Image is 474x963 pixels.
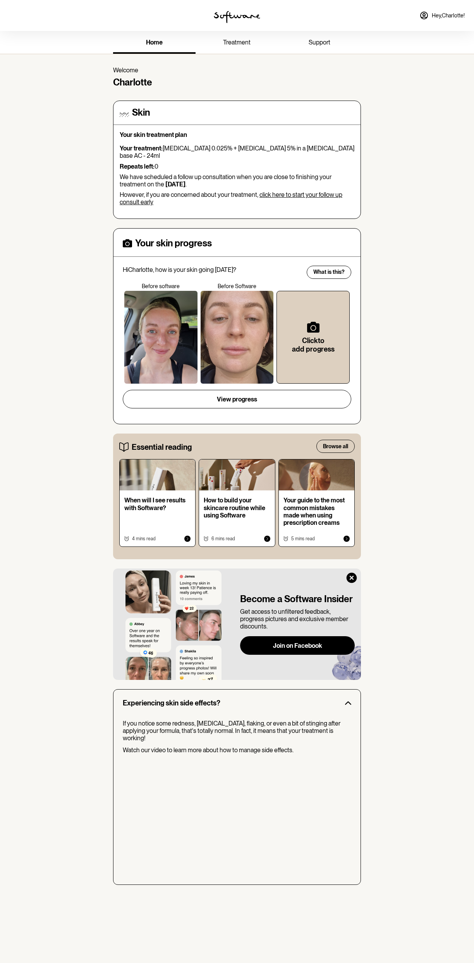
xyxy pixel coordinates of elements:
p: When will I see results with Software? [124,497,191,511]
span: treatment [223,39,251,46]
button: View progress [123,390,351,408]
p: [MEDICAL_DATA] 0.025% + [MEDICAL_DATA] 5% in a [MEDICAL_DATA] base AC - 24ml [120,145,354,159]
button: Browse all [316,440,355,453]
a: click here to start your follow up consult early [120,191,342,206]
h4: Charlotte [113,77,361,88]
strong: Your treatment: [120,145,163,152]
p: Watch our video to learn more about how to manage side effects. [123,746,351,754]
h4: Skin [132,107,150,118]
p: Before software [123,283,199,290]
h5: Essential reading [132,442,192,452]
span: support [309,39,330,46]
h4: Your skin progress [135,238,212,249]
span: View progress [217,396,257,403]
span: home [146,39,163,46]
p: Before Software [199,283,275,290]
p: If you notice some redness, [MEDICAL_DATA], flaking, or even a bit of stinging after applying you... [123,720,351,742]
a: support [278,32,361,54]
p: Your guide to the most common mistakes made when using prescription creams [283,497,350,526]
p: Hi Charlotte , how is your skin going [DATE]? [123,266,302,273]
b: [DATE] [165,181,185,188]
a: home [113,32,196,54]
span: 5 mins read [291,536,315,541]
span: Hey, Charlotte ! [432,12,465,19]
a: treatment [196,32,278,54]
iframe: Side effects video [123,765,351,875]
img: software logo [214,11,260,23]
h6: Click to add progress [289,336,337,353]
button: Join on Facebook [240,636,355,655]
button: Experiencing skin side effects? [113,690,361,714]
span: Join on Facebook [273,642,322,649]
strong: Repeats left: [120,163,155,170]
span: 6 mins read [211,536,235,541]
h3: Experiencing skin side effects? [123,699,220,707]
img: blue-blob-static.6fc92ad205deb0e481d5.png [324,640,386,702]
p: However, if you are concerned about your treatment, [120,191,354,206]
p: Your skin treatment plan [120,131,354,138]
a: Hey,Charlotte! [415,6,469,25]
p: How to build your skincare routine while using Software [204,497,270,519]
p: Get access to unfiltered feedback, progress pictures and exclusive member discounts. [240,608,355,630]
p: 0 [120,163,354,170]
h4: Become a Software Insider [240,594,355,605]
span: What is this? [313,269,345,275]
p: Welcome [113,67,361,74]
button: What is this? [307,266,351,279]
p: We have scheduled a follow up consultation when you are close to finishing your treatment on the . [120,173,354,188]
span: Browse all [323,443,348,450]
span: 4 mins read [132,536,156,541]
